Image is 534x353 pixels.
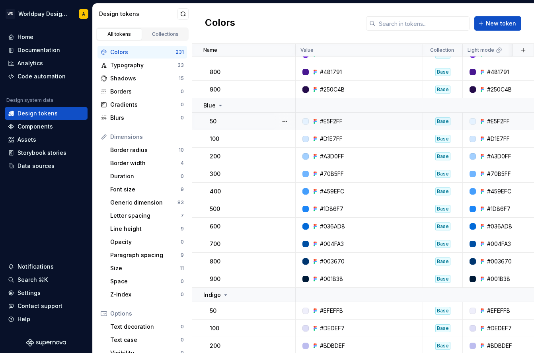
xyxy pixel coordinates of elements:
div: 0 [181,173,184,179]
div: Space [110,277,181,285]
div: Border width [110,159,181,167]
span: New token [486,20,516,27]
p: 100 [210,135,219,143]
div: Home [18,33,33,41]
p: Name [203,47,217,53]
div: Design tokens [18,109,58,117]
div: A [82,11,85,17]
div: #036AD8 [487,222,512,230]
div: #459EFC [320,187,344,195]
div: #003670 [320,257,345,265]
div: 10 [179,147,184,153]
div: Opacity [110,238,181,246]
div: Font size [110,185,181,193]
div: Data sources [18,162,55,170]
div: Collections [146,31,185,37]
div: Components [18,123,53,131]
div: #D1E7FF [320,135,343,143]
p: 50 [210,117,216,125]
div: Letter spacing [110,212,181,220]
div: Gradients [110,101,181,109]
div: Border radius [110,146,179,154]
p: 50 [210,307,216,315]
div: Documentation [18,46,60,54]
p: 400 [210,187,221,195]
a: Duration0 [107,170,187,183]
a: Border width4 [107,157,187,170]
div: Generic dimension [110,199,177,207]
div: #003670 [487,257,512,265]
p: 800 [210,68,220,76]
div: Worldpay Design System [18,10,69,18]
a: Documentation [5,44,88,57]
div: #BDBDEF [487,342,512,350]
div: Options [110,310,184,318]
a: Generic dimension83 [107,196,187,209]
div: Borders [110,88,181,96]
div: 0 [181,88,184,95]
div: 7 [181,213,184,219]
div: 9 [181,226,184,232]
div: #E5F2FF [320,117,343,125]
div: Z-index [110,291,181,298]
div: Base [435,170,450,178]
div: #459EFC [487,187,511,195]
div: #250C4B [320,86,345,94]
div: 0 [181,324,184,330]
div: Base [435,68,450,76]
div: Code automation [18,72,66,80]
div: 0 [181,101,184,108]
div: 11 [180,265,184,271]
a: Supernova Logo [26,339,66,347]
p: Collection [430,47,454,53]
a: Settings [5,287,88,299]
div: 231 [175,49,184,55]
div: #BDBDEF [320,342,345,350]
a: Paragraph spacing9 [107,249,187,261]
div: Search ⌘K [18,276,48,284]
div: #036AD8 [320,222,345,230]
p: 600 [210,222,220,230]
a: Opacity0 [107,236,187,248]
button: Search ⌘K [5,273,88,286]
div: 15 [179,75,184,82]
p: 900 [210,86,220,94]
a: Z-index0 [107,288,187,301]
div: Blurs [110,114,181,122]
div: Design tokens [99,10,177,18]
a: Gradients0 [97,98,187,111]
a: Data sources [5,160,88,172]
p: Light mode [468,47,494,53]
div: Help [18,315,30,323]
div: #001B38 [487,275,510,283]
div: #DEDEF7 [320,324,345,332]
div: 83 [177,199,184,206]
div: Dimensions [110,133,184,141]
a: Components [5,120,88,133]
div: #481791 [487,68,509,76]
a: Size11 [107,262,187,275]
a: Line height9 [107,222,187,235]
div: Base [435,187,450,195]
a: Space0 [107,275,187,288]
div: Text decoration [110,323,181,331]
div: Base [435,275,450,283]
div: #A3D0FF [320,152,344,160]
a: Text decoration0 [107,320,187,333]
div: Base [435,257,450,265]
div: Base [435,117,450,125]
div: 9 [181,186,184,193]
a: Text case0 [107,333,187,346]
div: Contact support [18,302,62,310]
div: #DEDEF7 [487,324,512,332]
div: #481791 [320,68,342,76]
p: 800 [210,257,220,265]
div: 33 [177,62,184,68]
div: Base [435,342,450,350]
p: 200 [210,152,220,160]
div: 0 [181,337,184,343]
div: #1D86F7 [487,205,511,213]
a: Storybook stories [5,146,88,159]
div: Settings [18,289,41,297]
div: 4 [181,160,184,166]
